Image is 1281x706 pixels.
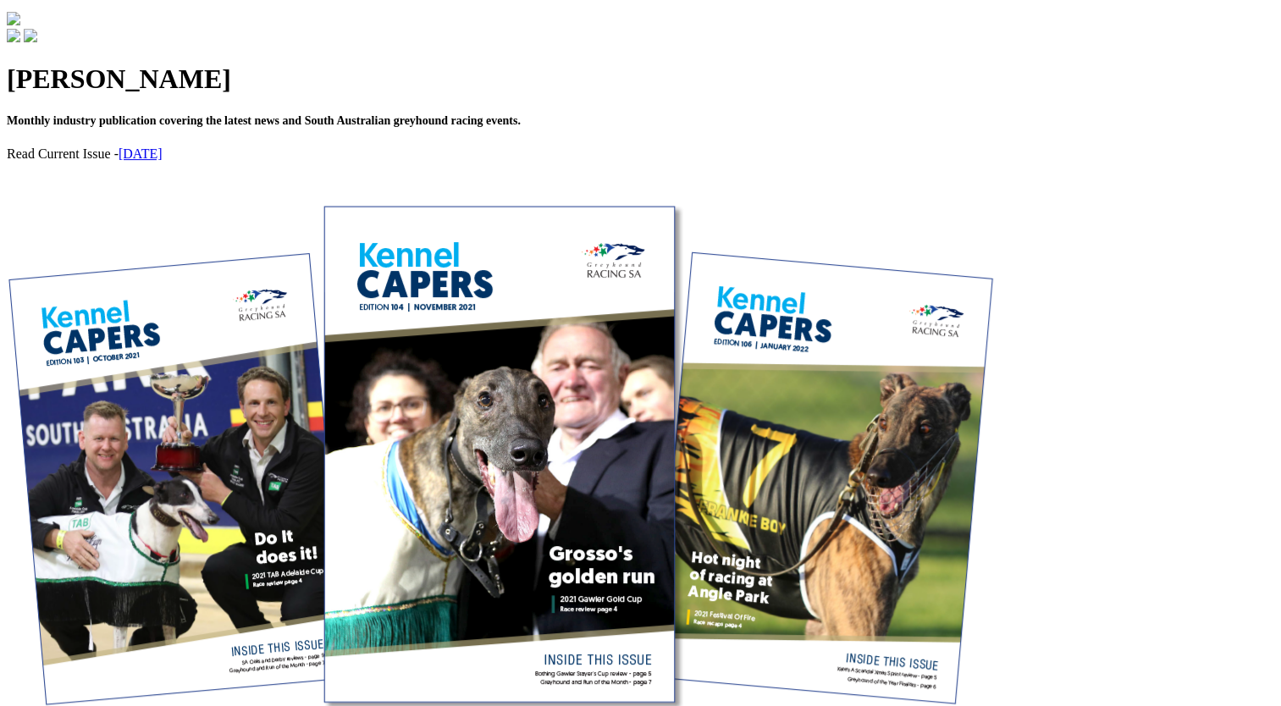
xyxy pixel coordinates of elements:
[7,146,1274,162] p: Read Current Issue -
[119,146,163,161] a: [DATE]
[7,29,20,42] img: facebook.svg
[7,12,20,25] img: logo-grsa-white.png
[7,114,521,127] span: Monthly industry publication covering the latest news and South Australian greyhound racing events.
[24,29,37,42] img: twitter.svg
[7,63,1274,95] h1: [PERSON_NAME]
